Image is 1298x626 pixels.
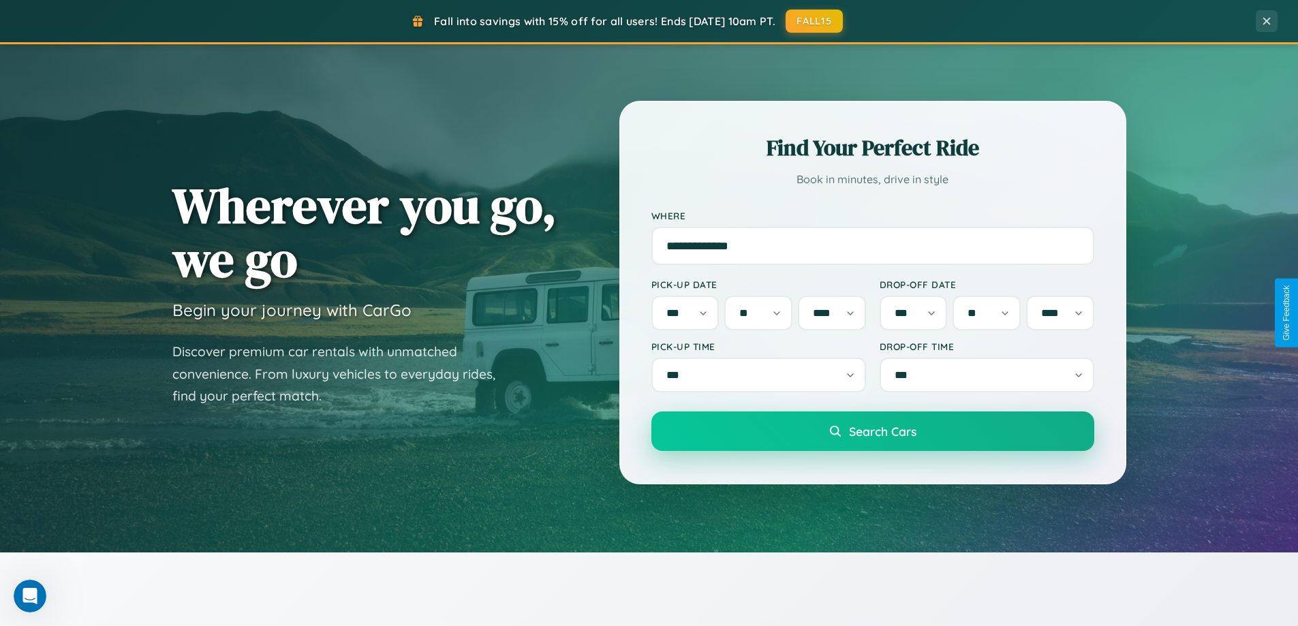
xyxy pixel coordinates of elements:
span: Search Cars [849,424,916,439]
label: Drop-off Time [880,341,1094,352]
label: Where [651,210,1094,221]
p: Discover premium car rentals with unmatched convenience. From luxury vehicles to everyday rides, ... [172,341,513,407]
h1: Wherever you go, we go [172,178,557,286]
label: Pick-up Time [651,341,866,352]
h2: Find Your Perfect Ride [651,133,1094,163]
button: FALL15 [786,10,843,33]
label: Pick-up Date [651,279,866,290]
h3: Begin your journey with CarGo [172,300,412,320]
button: Search Cars [651,411,1094,451]
label: Drop-off Date [880,279,1094,290]
p: Book in minutes, drive in style [651,170,1094,189]
div: Give Feedback [1282,285,1291,341]
span: Fall into savings with 15% off for all users! Ends [DATE] 10am PT. [434,14,775,28]
iframe: Intercom live chat [14,580,46,612]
